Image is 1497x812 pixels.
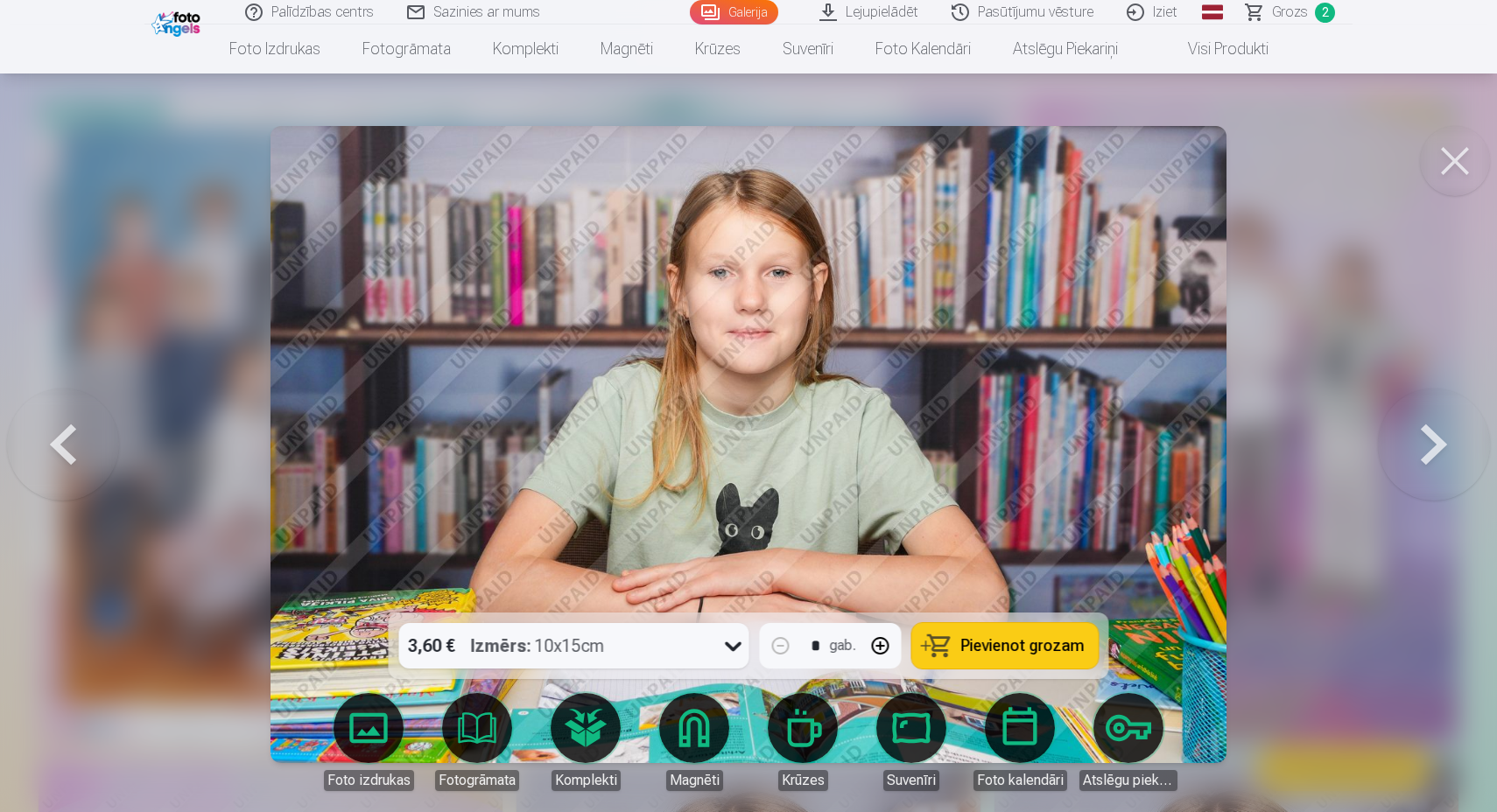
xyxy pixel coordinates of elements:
span: 2 [1315,3,1335,23]
strong: Izmērs : [471,633,531,658]
div: Suvenīri [883,770,939,791]
div: Foto izdrukas [324,770,414,791]
div: Komplekti [552,770,621,791]
div: Fotogrāmata [435,770,519,791]
a: Suvenīri [762,24,854,73]
span: Pievienot grozam [961,638,1085,654]
a: Komplekti [472,24,580,73]
a: Fotogrāmata [341,24,472,73]
a: Krūzes [754,693,852,791]
a: Magnēti [645,693,743,791]
a: Suvenīri [862,693,960,791]
span: Grozs [1272,2,1308,23]
a: Foto izdrukas [208,24,341,73]
a: Komplekti [537,693,635,791]
img: /fa1 [151,7,205,37]
div: Krūzes [778,770,828,791]
div: Foto kalendāri [973,770,1067,791]
a: Atslēgu piekariņi [1079,693,1177,791]
a: Atslēgu piekariņi [992,24,1139,73]
a: Fotogrāmata [428,693,526,791]
button: Pievienot grozam [912,623,1099,668]
div: 3,60 € [399,623,464,668]
div: gab. [830,635,856,656]
a: Foto kalendāri [971,693,1069,791]
div: 10x15cm [471,623,605,668]
a: Magnēti [580,24,674,73]
a: Foto izdrukas [320,693,418,791]
a: Foto kalendāri [854,24,992,73]
div: Magnēti [666,770,723,791]
a: Krūzes [674,24,762,73]
div: Atslēgu piekariņi [1079,770,1177,791]
a: Visi produkti [1139,24,1290,73]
